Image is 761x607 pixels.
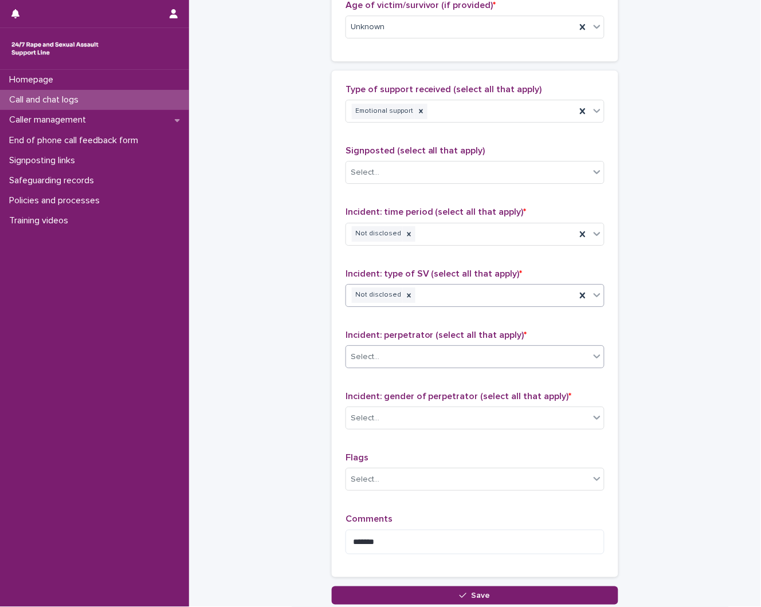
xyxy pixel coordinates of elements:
p: End of phone call feedback form [5,135,147,146]
p: Homepage [5,74,62,85]
div: Not disclosed [352,226,403,242]
span: Unknown [351,21,385,33]
p: Training videos [5,215,77,226]
p: Caller management [5,115,95,125]
span: Comments [346,514,393,523]
span: Age of victim/survivor (if provided) [346,1,496,10]
span: Incident: perpetrator (select all that apply) [346,330,527,340]
p: Signposting links [5,155,84,166]
div: Select... [351,351,379,363]
div: Not disclosed [352,287,403,303]
span: Type of support received (select all that apply) [346,85,542,94]
span: Incident: type of SV (select all that apply) [346,269,523,278]
span: Signposted (select all that apply) [346,146,485,155]
div: Select... [351,167,379,179]
p: Policies and processes [5,195,109,206]
div: Select... [351,474,379,486]
div: Select... [351,412,379,424]
button: Save [332,586,618,605]
span: Save [472,592,491,600]
img: rhQMoQhaT3yELyF149Cw [9,37,101,60]
span: Flags [346,453,368,462]
div: Emotional support [352,104,415,119]
span: Incident: time period (select all that apply) [346,207,527,216]
p: Safeguarding records [5,175,103,186]
p: Call and chat logs [5,94,88,105]
span: Incident: gender of perpetrator (select all that apply) [346,392,572,401]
